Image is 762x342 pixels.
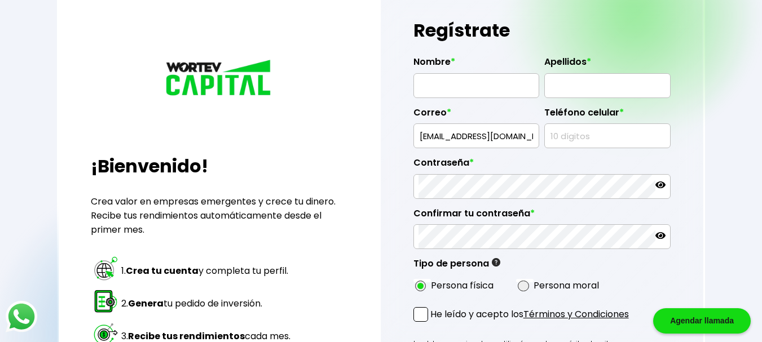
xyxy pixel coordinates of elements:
img: logos_whatsapp-icon.242b2217.svg [6,301,37,332]
td: 2. tu pedido de inversión. [121,287,291,319]
label: Contraseña [413,157,671,174]
strong: Genera [128,297,164,310]
label: Confirmar tu contraseña [413,208,671,225]
a: Términos y Condiciones [523,308,629,321]
img: gfR76cHglkPwleuBLjWdxeZVvX9Wp6JBDmjRYY8JYDQn16A2ICN00zLTgIroGa6qie5tIuWH7V3AapTKqzv+oMZsGfMUqL5JM... [492,258,500,267]
h1: Regístrate [413,14,671,47]
label: Teléfono celular [544,107,670,124]
img: paso 1 [93,255,119,282]
h2: ¡Bienvenido! [91,153,348,180]
input: inversionista@gmail.com [419,124,534,148]
p: Crea valor en empresas emergentes y crece tu dinero. Recibe tus rendimientos automáticamente desd... [91,194,348,237]
input: 10 dígitos [549,124,665,148]
label: Persona física [431,278,494,292]
label: Persona moral [534,278,599,292]
td: 1. y completa tu perfil. [121,255,291,286]
label: Correo [413,107,539,124]
label: Apellidos [544,56,670,73]
img: logo_wortev_capital [163,58,276,100]
p: He leído y acepto los [430,307,629,321]
label: Nombre [413,56,539,73]
label: Tipo de persona [413,258,500,275]
div: Agendar llamada [653,308,751,334]
strong: Crea tu cuenta [126,264,199,277]
img: paso 2 [93,288,119,314]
